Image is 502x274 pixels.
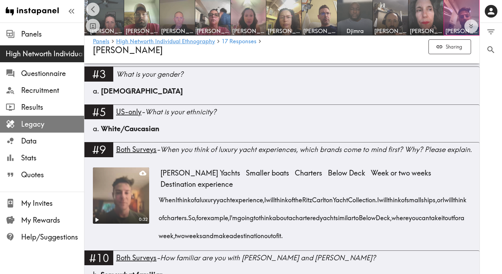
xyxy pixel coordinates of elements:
[419,206,429,224] span: can
[93,86,471,96] div: a.
[486,27,496,37] span: Filter Responses
[275,189,288,206] span: think
[486,45,496,55] span: Search
[202,224,214,242] span: and
[268,27,300,35] span: [PERSON_NAME]
[101,124,159,133] span: White/Caucasian
[116,253,157,262] span: Both Surveys
[421,189,437,206] span: ships,
[409,206,419,224] span: you
[264,224,273,242] span: out
[164,206,188,224] span: charters.
[410,27,442,35] span: [PERSON_NAME]
[374,27,407,35] span: [PERSON_NAME]
[333,189,348,206] span: Yacht
[86,2,100,16] button: Scroll left
[359,206,376,224] span: Below
[443,189,444,206] span: I
[21,232,84,242] span: Help/Suggestions
[303,27,336,35] span: [PERSON_NAME]
[437,189,443,206] span: or
[200,189,216,206] span: luxury
[222,38,256,44] span: 17 Responses
[196,189,200,206] span: a
[266,189,275,206] span: will
[292,167,325,179] span: Charters
[312,189,333,206] span: Carlton
[377,189,379,206] span: I
[216,189,232,206] span: yacht
[116,145,479,154] div: - When you think of luxury yacht experiences, which brands come to mind first? Why? Please explain.
[116,38,215,45] a: High Networth Individual Ethnography
[272,206,288,224] span: about
[84,104,113,119] div: #5
[368,167,434,179] span: Week or two weeks
[84,66,113,81] div: #3
[233,224,264,242] span: destination
[401,189,406,206] span: of
[464,19,478,33] button: Expand to show all items
[84,250,113,265] div: #10
[86,19,100,33] button: Toggle between responses and questions
[84,142,113,157] div: #9
[21,198,84,208] span: My Invites
[288,189,293,206] span: of
[392,206,409,224] span: where
[259,206,272,224] span: think
[159,206,164,224] span: of
[6,49,84,59] span: High Networth Individual Ethnography
[229,206,237,224] span: I'm
[93,45,163,55] span: [PERSON_NAME]
[254,206,259,224] span: to
[90,27,122,35] span: [PERSON_NAME]
[137,217,149,223] div: 0:32
[354,206,359,224] span: to
[288,206,292,224] span: a
[293,189,302,206] span: the
[159,189,176,206] span: When
[480,23,502,41] button: Filter Responses
[93,216,101,224] button: Play
[264,189,266,206] span: I
[204,206,229,224] span: example,
[191,189,196,206] span: of
[84,142,479,161] a: #9Both Surveys-When you think of luxury yacht experiences, which brands come to mind first? Why? ...
[21,119,84,129] span: Legacy
[348,189,377,206] span: Collection.
[273,224,278,242] span: of
[116,69,479,79] div: What is your gender?
[161,27,193,35] span: [PERSON_NAME]
[21,170,84,180] span: Quotes
[101,87,183,95] span: [DEMOGRAPHIC_DATA]
[188,206,196,224] span: So,
[175,224,185,242] span: two
[480,41,502,59] button: Search
[441,206,445,224] span: it
[21,85,84,95] span: Recruitment
[214,224,229,242] span: make
[158,167,243,179] span: [PERSON_NAME] Yachts
[335,206,354,224] span: similar
[229,224,233,242] span: a
[406,189,421,206] span: small
[453,206,460,224] span: for
[185,224,202,242] span: weeks
[376,206,392,224] span: Deck,
[243,167,292,179] span: Smaller boats
[428,39,471,55] button: Sharing
[339,27,371,35] span: Djimra
[325,167,368,179] span: Below Deck
[177,189,191,206] span: think
[126,27,158,35] span: [PERSON_NAME]
[445,27,478,35] span: [PERSON_NAME]
[116,253,479,263] div: - How familiar are you with [PERSON_NAME] and [PERSON_NAME]?
[116,107,479,117] div: - What is your ethnicity?
[379,189,388,206] span: will
[93,167,149,224] figure: Play0:32
[158,179,236,190] span: Destination experience
[196,206,204,224] span: for
[159,224,175,242] span: week,
[237,206,254,224] span: going
[388,189,401,206] span: think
